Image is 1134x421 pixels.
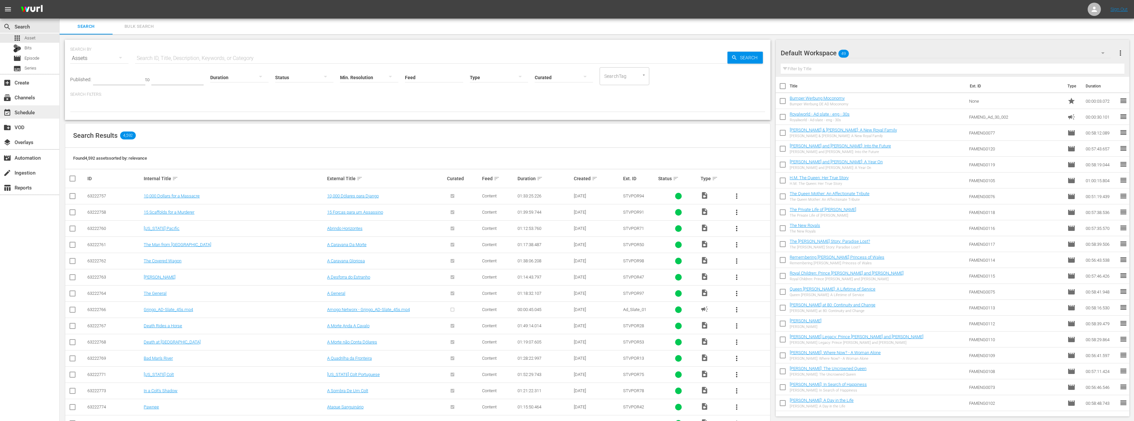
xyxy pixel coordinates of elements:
td: 00:56:43.538 [1083,252,1119,268]
a: The New Royals [790,223,820,228]
a: 15 Scaffolds for a Murderer [144,210,194,215]
div: [DATE] [574,340,621,344]
div: Queen [PERSON_NAME]: A Lifetime of Service [790,293,875,297]
span: more_vert [733,338,741,346]
span: Video [701,321,709,329]
span: Content [482,291,497,296]
div: Assets [70,49,128,68]
td: 00:58:29.864 [1083,332,1119,347]
div: 01:12:53.760 [518,226,572,231]
a: Pawnee [144,404,159,409]
div: 63222768 [87,340,142,344]
div: 01:38:06.208 [518,258,572,263]
span: Reports [3,184,11,192]
span: Series [13,65,21,73]
span: to [145,77,150,82]
span: more_vert [733,273,741,281]
span: Video [701,289,709,297]
button: more_vert [729,302,745,318]
div: [PERSON_NAME] & [PERSON_NAME]: A New Royal Family [790,134,897,138]
div: 01:18:32.107 [518,291,572,296]
span: Ingestion [3,169,11,177]
div: ID [87,176,142,181]
a: [PERSON_NAME] at 80: Continuity and Change [790,302,875,307]
a: A Quadrilha da Fronteira [327,356,372,361]
span: reorder [1119,144,1127,152]
div: [DATE] [574,291,621,296]
span: more_vert [733,387,741,395]
span: STVPOR94 [623,193,644,198]
span: Episode [1067,272,1075,280]
div: 01:19:07.605 [518,340,572,344]
a: [PERSON_NAME] and [PERSON_NAME]: A Year On [790,159,883,164]
span: Asset [25,35,35,41]
td: FAMENG_Ad_30_002 [966,109,1065,125]
a: [US_STATE] Pacific [144,226,179,231]
span: more_vert [733,225,741,233]
span: Video [701,191,709,199]
span: Bulk Search [117,23,162,30]
span: Ad [1067,113,1075,121]
img: ans4CAIJ8jUAAAAAAAAAAAAAAAAAAAAAAAAgQb4GAAAAAAAAAAAAAAAAAAAAAAAAJMjXAAAAAAAAAAAAAAAAAAAAAAAAgAT5G... [16,2,48,17]
span: reorder [1119,97,1127,105]
span: Overlays [3,138,11,146]
span: sort [673,176,679,182]
span: more_vert [733,371,741,379]
button: more_vert [729,188,745,204]
div: Ext. ID [623,176,656,181]
td: FAMENG0073 [966,379,1065,395]
span: AD [701,305,709,313]
a: The [PERSON_NAME] Story: Paradise Lost? [790,239,870,244]
div: [DATE] [574,193,621,198]
span: Video [701,273,709,281]
span: more_vert [733,322,741,330]
span: reorder [1119,129,1127,136]
td: 00:00:03.072 [1083,93,1119,109]
span: reorder [1119,335,1127,343]
span: STVPOR53 [623,340,644,344]
span: STVPOR98 [623,258,644,263]
span: Search Results [73,132,118,139]
a: [PERSON_NAME]: In Search of Happiness [790,382,867,387]
div: [PERSON_NAME] Legacy: Prince [PERSON_NAME] and [PERSON_NAME] [790,341,923,345]
span: Episode [13,54,21,62]
span: reorder [1119,208,1127,216]
a: 15 Forcas para um Assassino [327,210,383,215]
span: sort [357,176,363,182]
span: Video [701,224,709,232]
span: Episode [1067,177,1075,184]
div: 63222771 [87,372,142,377]
div: 63222763 [87,275,142,280]
span: Promo [1067,97,1075,105]
a: [PERSON_NAME]: The Uncrowned Queen [790,366,866,371]
button: more_vert [729,350,745,366]
a: 10,000 Dollars for a Massacre [144,193,200,198]
a: A Morte Anda A Cavalo [327,323,370,328]
span: Video [701,386,709,394]
div: 01:39:59.744 [518,210,572,215]
span: Ad_Slate_01 [623,307,646,312]
a: A Caravana Gloriosa [327,258,365,263]
a: A Caravana Da Morte [327,242,367,247]
a: H.M. The Queen: Her True Story [790,175,849,180]
div: Duration [518,175,572,183]
div: [DATE] [574,210,621,215]
a: A Desforra do Estranho [327,275,370,280]
div: Royalworld - Ad-slate - eng - 30s [790,118,850,122]
span: Video [701,370,709,378]
span: reorder [1119,160,1127,168]
td: FAMENG0113 [966,300,1065,316]
div: Internal Title [144,175,325,183]
div: H.M. The Queen: Her True Story [790,182,849,186]
td: FAMENG0116 [966,220,1065,236]
a: Sign Out [1110,7,1128,12]
td: FAMENG0076 [966,188,1065,204]
div: Default Workspace [781,44,1111,62]
td: 00:56:46.546 [1083,379,1119,395]
div: [PERSON_NAME]: Where Now? - A Woman Alone [790,356,881,361]
span: more_vert [733,241,741,249]
span: Published: [70,77,91,82]
span: 4,592 [120,132,136,139]
div: Royal Children: Prince [PERSON_NAME] and [PERSON_NAME] [790,277,904,281]
span: Episode [1067,240,1075,248]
